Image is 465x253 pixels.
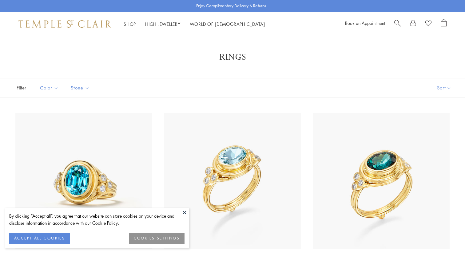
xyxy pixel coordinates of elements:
span: Stone [68,84,94,92]
button: ACCEPT ALL COOKIES [9,233,70,244]
a: ShopShop [124,21,136,27]
nav: Main navigation [124,20,265,28]
a: Open Shopping Bag [441,19,447,29]
button: Color [35,81,63,95]
p: Enjoy Complimentary Delivery & Returns [196,3,266,9]
a: High JewelleryHigh Jewellery [145,21,181,27]
a: Search [394,19,401,29]
div: By clicking “Accept all”, you agree that our website can store cookies on your device and disclos... [9,212,185,227]
button: COOKIES SETTINGS [129,233,185,244]
button: Show sort by [423,78,465,97]
a: Book an Appointment [345,20,385,26]
span: Color [37,84,63,92]
button: Stone [66,81,94,95]
a: World of [DEMOGRAPHIC_DATA]World of [DEMOGRAPHIC_DATA] [190,21,265,27]
img: 18K Blue Zircon Classic Temple Ring [15,113,152,249]
iframe: Gorgias live chat messenger [434,224,459,247]
a: View Wishlist [425,19,431,29]
img: Temple St. Clair [18,20,111,28]
h1: Rings [25,52,440,63]
img: 18K Indicolite Classic Temple Ring [313,113,450,249]
img: 18K Aquamarine Classic Temple Ring [164,113,301,249]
